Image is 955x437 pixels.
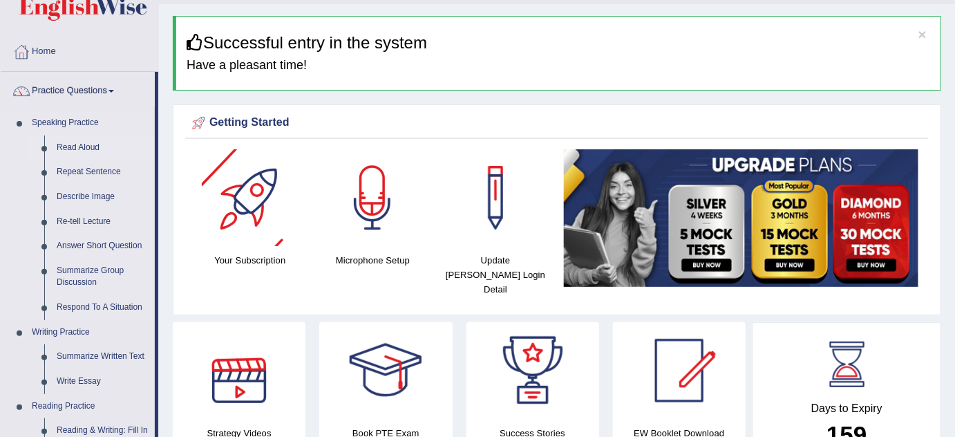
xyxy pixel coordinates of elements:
a: Answer Short Question [50,234,155,259]
a: Re-tell Lecture [50,210,155,234]
a: Repeat Sentence [50,160,155,185]
a: Speaking Practice [26,111,155,136]
a: Summarize Group Discussion [50,259,155,295]
a: Writing Practice [26,320,155,345]
a: Respond To A Situation [50,295,155,320]
h4: Your Subscription [196,253,305,268]
a: Reading Practice [26,394,155,419]
h3: Successful entry in the system [187,34,930,52]
a: Describe Image [50,185,155,210]
a: Write Essay [50,369,155,394]
a: Home [1,32,158,67]
a: Summarize Written Text [50,344,155,369]
img: small5.jpg [564,149,918,287]
h4: Have a pleasant time! [187,59,930,73]
h4: Days to Expiry [768,402,925,415]
div: Getting Started [189,113,925,133]
h4: Update [PERSON_NAME] Login Detail [441,253,550,297]
button: × [918,27,927,41]
a: Read Aloud [50,136,155,160]
a: Practice Questions [1,72,155,106]
h4: Microphone Setup [319,253,428,268]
